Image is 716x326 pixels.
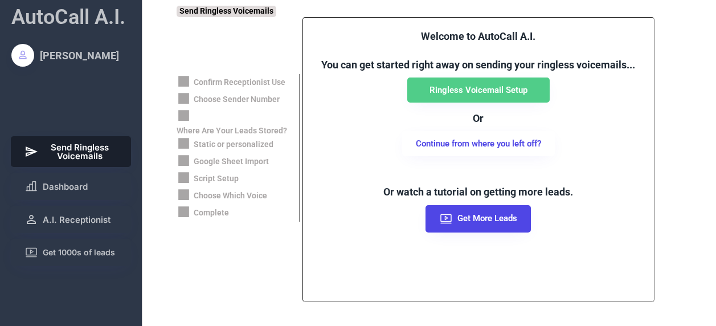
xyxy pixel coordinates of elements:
[194,173,239,185] div: Script Setup
[194,139,273,150] div: Static or personalized
[425,205,531,233] button: Get More Leads
[194,156,269,168] div: Google Sheet Import
[194,190,267,202] div: Choose Which Voice
[11,239,132,266] button: Get 1000s of leads
[194,77,285,88] div: Confirm Receptionist Use
[11,173,132,200] button: Dashboard
[43,182,88,191] span: Dashboard
[194,94,280,105] div: Choose Sender Number
[11,206,132,233] button: A.I. Receptionist
[177,6,276,17] div: Send Ringless Voicemails
[383,186,573,198] font: Or watch a tutorial on getting more leads.
[402,131,555,156] button: Continue from where you left off?
[40,48,119,63] div: [PERSON_NAME]
[407,78,550,103] button: Ringless Voicemail Setup
[194,207,229,219] div: Complete
[11,136,132,167] button: Send Ringless Voicemails
[321,30,635,71] font: Welcome to AutoCall A.I. You can get started right away on sending your ringless voicemails...
[43,248,115,256] span: Get 1000s of leads
[473,112,484,124] font: Or
[177,125,287,137] div: Where Are Your Leads Stored?
[11,3,125,31] div: AutoCall A.I.
[43,143,118,160] span: Send Ringless Voicemails
[457,214,517,223] span: Get More Leads
[43,215,111,224] span: A.I. Receptionist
